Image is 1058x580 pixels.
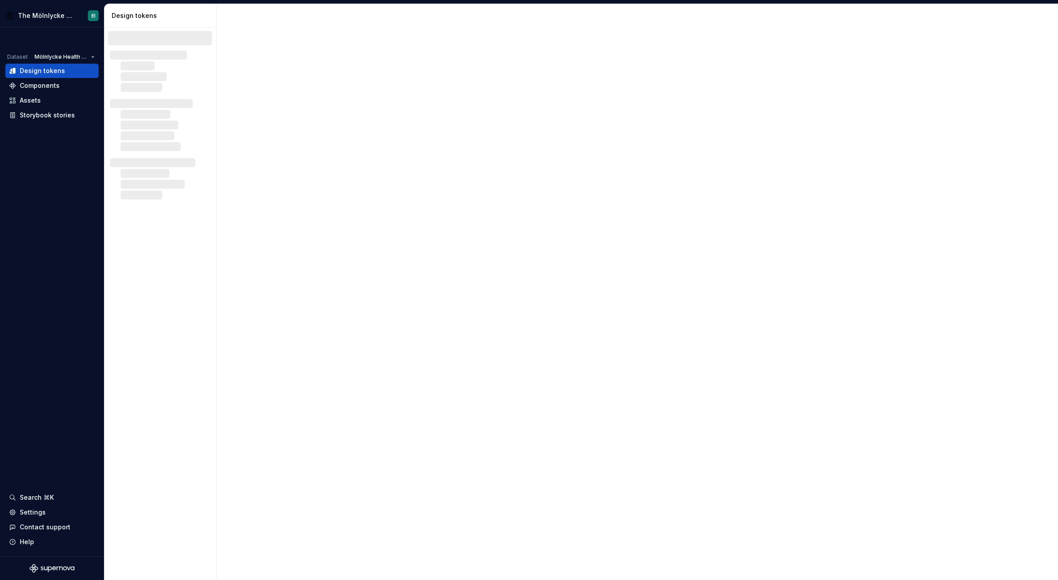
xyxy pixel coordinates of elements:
[5,535,99,549] button: Help
[5,505,99,519] a: Settings
[20,81,60,90] div: Components
[5,490,99,505] button: Search ⌘K
[7,53,28,61] div: Dataset
[20,537,34,546] div: Help
[5,520,99,534] button: Contact support
[18,11,75,20] div: The Mölnlycke Experience
[20,523,70,532] div: Contact support
[5,108,99,122] a: Storybook stories
[2,6,102,25] button: The Mölnlycke ExperienceEI
[5,64,99,78] a: Design tokens
[91,12,95,19] div: EI
[20,493,54,502] div: Search ⌘K
[112,11,212,20] div: Design tokens
[35,53,87,61] span: Mölnlycke Health Care
[30,51,99,63] button: Mölnlycke Health Care
[20,66,65,75] div: Design tokens
[20,96,41,105] div: Assets
[30,564,74,573] svg: Supernova Logo
[5,93,99,108] a: Assets
[20,508,46,517] div: Settings
[5,78,99,93] a: Components
[20,111,75,120] div: Storybook stories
